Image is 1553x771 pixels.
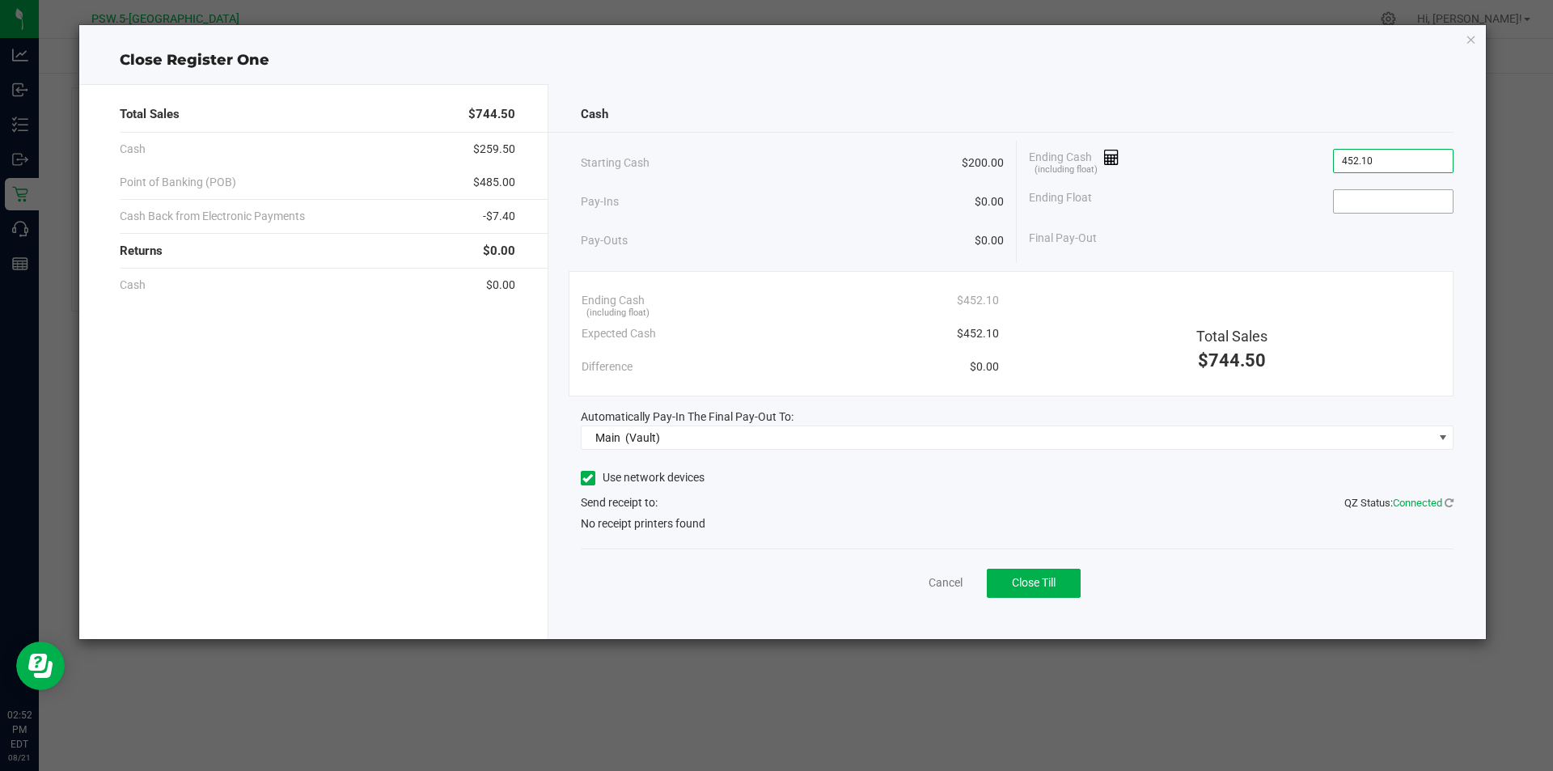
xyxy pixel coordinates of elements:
span: QZ Status: [1344,497,1454,509]
a: Cancel [929,574,963,591]
span: Cash [581,105,608,124]
span: Cash Back from Electronic Payments [120,208,305,225]
span: Automatically Pay-In The Final Pay-Out To: [581,410,793,423]
span: Total Sales [120,105,180,124]
label: Use network devices [581,469,705,486]
span: (including float) [1035,163,1098,177]
span: Total Sales [1196,328,1267,345]
span: Ending Float [1029,189,1092,214]
span: $485.00 [473,174,515,191]
span: $0.00 [975,232,1004,249]
span: Connected [1393,497,1442,509]
span: $200.00 [962,155,1004,172]
span: Final Pay-Out [1029,230,1097,247]
span: (Vault) [625,431,660,444]
span: $744.50 [1198,350,1266,371]
span: $0.00 [486,277,515,294]
span: Starting Cash [581,155,650,172]
span: Ending Cash [582,292,645,309]
span: $744.50 [468,105,515,124]
span: Point of Banking (POB) [120,174,236,191]
span: $452.10 [957,325,999,342]
span: Pay-Outs [581,232,628,249]
button: Close Till [987,569,1081,598]
span: Cash [120,141,146,158]
span: Difference [582,358,633,375]
span: $0.00 [970,358,999,375]
span: (including float) [586,307,650,320]
span: $259.50 [473,141,515,158]
span: $0.00 [483,242,515,261]
div: Returns [120,234,515,269]
iframe: Resource center [16,642,65,690]
span: Main [595,431,620,444]
span: Pay-Ins [581,193,619,210]
span: No receipt printers found [581,515,705,532]
span: Expected Cash [582,325,656,342]
span: Ending Cash [1029,149,1119,173]
span: $452.10 [957,292,999,309]
span: $0.00 [975,193,1004,210]
div: Close Register One [79,49,1487,71]
span: Cash [120,277,146,294]
span: Send receipt to: [581,496,658,509]
span: -$7.40 [483,208,515,225]
span: Close Till [1012,576,1056,589]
